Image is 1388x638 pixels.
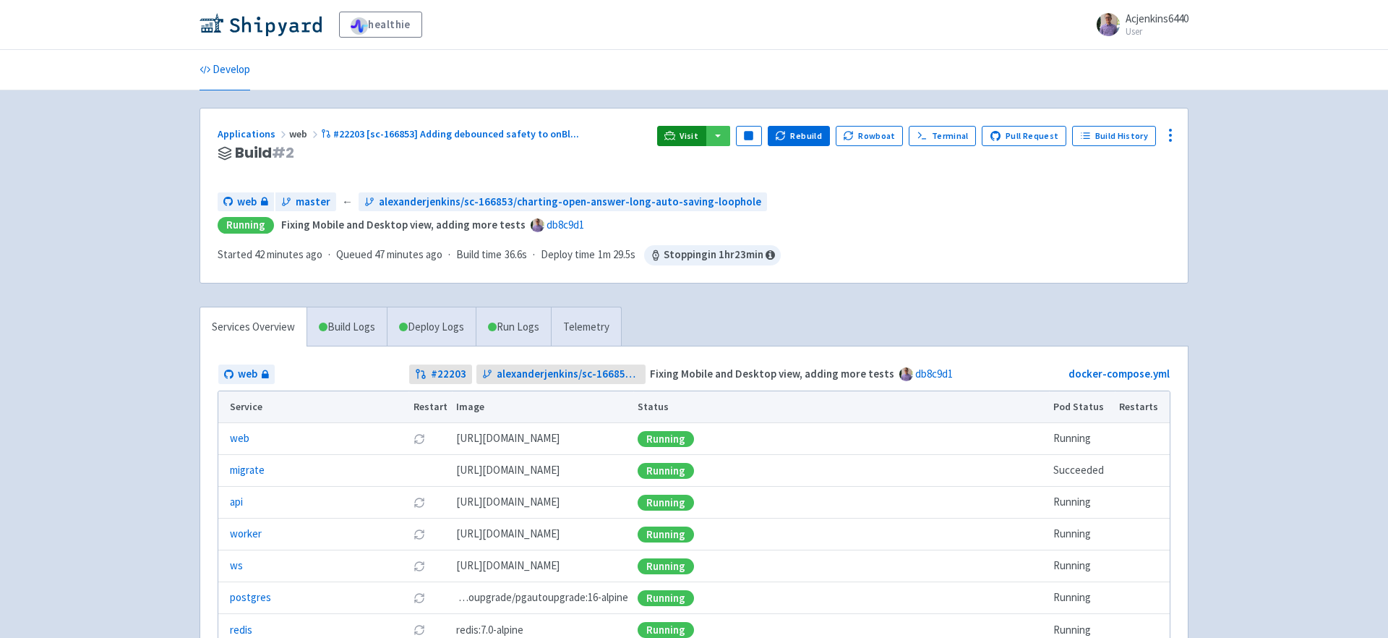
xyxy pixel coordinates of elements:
[456,590,628,606] span: pgautoupgrade/pgautoupgrade:16-alpine
[230,558,243,574] a: ws
[431,366,466,383] strong: # 22203
[218,192,274,212] a: web
[638,622,694,638] div: Running
[541,247,595,263] span: Deploy time
[230,430,249,447] a: web
[1126,12,1188,25] span: Acjenkins6440
[736,126,762,146] button: Pause
[339,12,422,38] a: healthie
[1049,550,1115,582] td: Running
[1126,27,1188,36] small: User
[359,192,767,212] a: alexanderjenkins/sc-166853/charting-open-answer-long-auto-saving-loophole
[230,494,243,511] a: api
[272,143,294,163] span: # 2
[1088,13,1188,36] a: Acjenkins6440 User
[218,391,408,423] th: Service
[409,365,472,384] a: #22203
[638,463,694,479] div: Running
[476,365,646,384] a: alexanderjenkins/sc-166853/charting-open-answer-long-auto-saving-loophole
[235,145,294,161] span: Build
[452,391,633,423] th: Image
[1049,582,1115,614] td: Running
[296,194,330,210] span: master
[408,391,452,423] th: Restart
[650,367,894,380] strong: Fixing Mobile and Desktop view, adding more tests
[218,247,322,261] span: Started
[1072,126,1156,146] a: Build History
[289,127,321,140] span: web
[836,126,904,146] button: Rowboat
[237,194,257,210] span: web
[768,126,830,146] button: Rebuild
[342,194,353,210] span: ←
[638,495,694,511] div: Running
[1049,391,1115,423] th: Pod Status
[456,430,560,447] span: [DOMAIN_NAME][URL]
[281,218,526,231] strong: Fixing Mobile and Desktop view, adding more tests
[598,247,635,263] span: 1m 29.5s
[982,126,1066,146] a: Pull Request
[456,558,560,574] span: [DOMAIN_NAME][URL]
[1049,487,1115,519] td: Running
[200,13,322,36] img: Shipyard logo
[638,431,694,447] div: Running
[230,526,262,543] a: worker
[414,561,425,572] button: Restart pod
[374,247,442,261] time: 47 minutes ago
[456,462,560,479] span: [DOMAIN_NAME][URL]
[456,247,502,263] span: Build time
[200,307,307,347] a: Services Overview
[200,50,250,90] a: Develop
[680,130,698,142] span: Visit
[218,245,781,265] div: · · ·
[1068,367,1170,380] a: docker-compose.yml
[275,192,336,212] a: master
[218,127,289,140] a: Applications
[387,307,476,347] a: Deploy Logs
[238,366,257,383] span: web
[1049,423,1115,455] td: Running
[254,247,322,261] time: 42 minutes ago
[915,367,953,380] a: db8c9d1
[321,127,581,140] a: #22203 [sc-166853] Adding debounced safety to onBl...
[414,624,425,636] button: Restart pod
[551,307,621,347] a: Telemetry
[505,247,527,263] span: 36.6s
[414,497,425,509] button: Restart pod
[1115,391,1170,423] th: Restarts
[638,527,694,543] div: Running
[638,590,694,606] div: Running
[414,529,425,540] button: Restart pod
[456,494,560,511] span: [DOMAIN_NAME][URL]
[218,217,274,234] div: Running
[456,526,560,543] span: [DOMAIN_NAME][URL]
[497,366,641,383] span: alexanderjenkins/sc-166853/charting-open-answer-long-auto-saving-loophole
[379,194,761,210] span: alexanderjenkins/sc-166853/charting-open-answer-long-auto-saving-loophole
[1049,455,1115,487] td: Succeeded
[336,247,442,261] span: Queued
[218,365,275,384] a: web
[414,592,425,604] button: Restart pod
[909,126,976,146] a: Terminal
[547,218,584,231] a: db8c9d1
[1049,519,1115,550] td: Running
[307,307,387,347] a: Build Logs
[414,433,425,445] button: Restart pod
[476,307,551,347] a: Run Logs
[638,558,694,574] div: Running
[657,126,706,146] a: Visit
[333,127,579,140] span: #22203 [sc-166853] Adding debounced safety to onBl ...
[644,245,781,265] span: Stopping in 1 hr 23 min
[230,590,271,606] a: postgres
[230,462,265,479] a: migrate
[633,391,1049,423] th: Status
